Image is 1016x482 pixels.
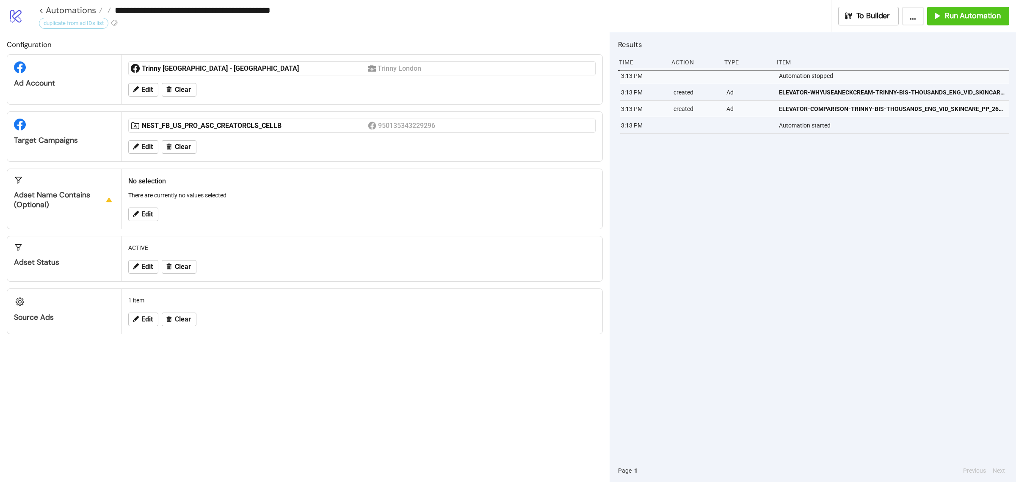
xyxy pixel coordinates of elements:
[141,86,153,94] span: Edit
[726,84,772,100] div: Ad
[14,190,114,210] div: Adset Name contains (optional)
[776,54,1009,70] div: Item
[378,63,423,74] div: Trinny London
[125,292,599,308] div: 1 item
[927,7,1009,25] button: Run Automation
[162,83,196,97] button: Clear
[945,11,1001,21] span: Run Automation
[162,313,196,326] button: Clear
[7,39,603,50] h2: Configuration
[141,143,153,151] span: Edit
[378,120,437,131] div: 950135343229296
[856,11,890,21] span: To Builder
[778,117,1011,133] div: Automation started
[618,466,632,475] span: Page
[128,176,596,186] h2: No selection
[618,54,665,70] div: Time
[128,191,596,200] p: There are currently no values selected
[620,101,667,117] div: 3:13 PM
[142,121,368,130] div: NEST_FB_US_PRO_ASC_CREATORCLS_CELLB
[175,143,191,151] span: Clear
[779,104,1005,114] span: ELEVATOR-COMPARISON-TRINNY-BIS-THOUSANDS_ENG_VID_SKINCARE_PP_26092024_CC_SC7_USP7_TL_
[673,101,719,117] div: created
[141,211,153,218] span: Edit
[14,313,114,322] div: Source Ads
[779,101,1005,117] a: ELEVATOR-COMPARISON-TRINNY-BIS-THOUSANDS_ENG_VID_SKINCARE_PP_26092024_CC_SC7_USP7_TL_
[723,54,770,70] div: Type
[14,258,114,267] div: Adset Status
[620,117,667,133] div: 3:13 PM
[620,68,667,84] div: 3:13 PM
[779,84,1005,100] a: ELEVATOR-WHYUSEANECKCREAM-TRINNY-BIS-THOUSANDS_ENG_VID_SKINCARE_PP_26092024_CC_SC7_USP9_TL_
[128,313,158,326] button: Edit
[128,260,158,274] button: Edit
[175,86,191,94] span: Clear
[990,466,1008,475] button: Next
[141,316,153,323] span: Edit
[778,68,1011,84] div: Automation stopped
[618,39,1009,50] h2: Results
[779,88,1005,97] span: ELEVATOR-WHYUSEANECKCREAM-TRINNY-BIS-THOUSANDS_ENG_VID_SKINCARE_PP_26092024_CC_SC7_USP9_TL_
[128,140,158,154] button: Edit
[726,101,772,117] div: Ad
[128,83,158,97] button: Edit
[14,136,114,145] div: Target Campaigns
[162,140,196,154] button: Clear
[671,54,717,70] div: Action
[142,64,368,73] div: Trinny [GEOGRAPHIC_DATA] - [GEOGRAPHIC_DATA]
[14,78,114,88] div: Ad Account
[141,263,153,271] span: Edit
[620,84,667,100] div: 3:13 PM
[175,316,191,323] span: Clear
[673,84,719,100] div: created
[961,466,988,475] button: Previous
[125,240,599,256] div: ACTIVE
[902,7,924,25] button: ...
[632,466,640,475] button: 1
[162,260,196,274] button: Clear
[128,208,158,221] button: Edit
[39,6,102,14] a: < Automations
[838,7,899,25] button: To Builder
[175,263,191,271] span: Clear
[39,18,108,29] div: duplicate from ad IDs list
